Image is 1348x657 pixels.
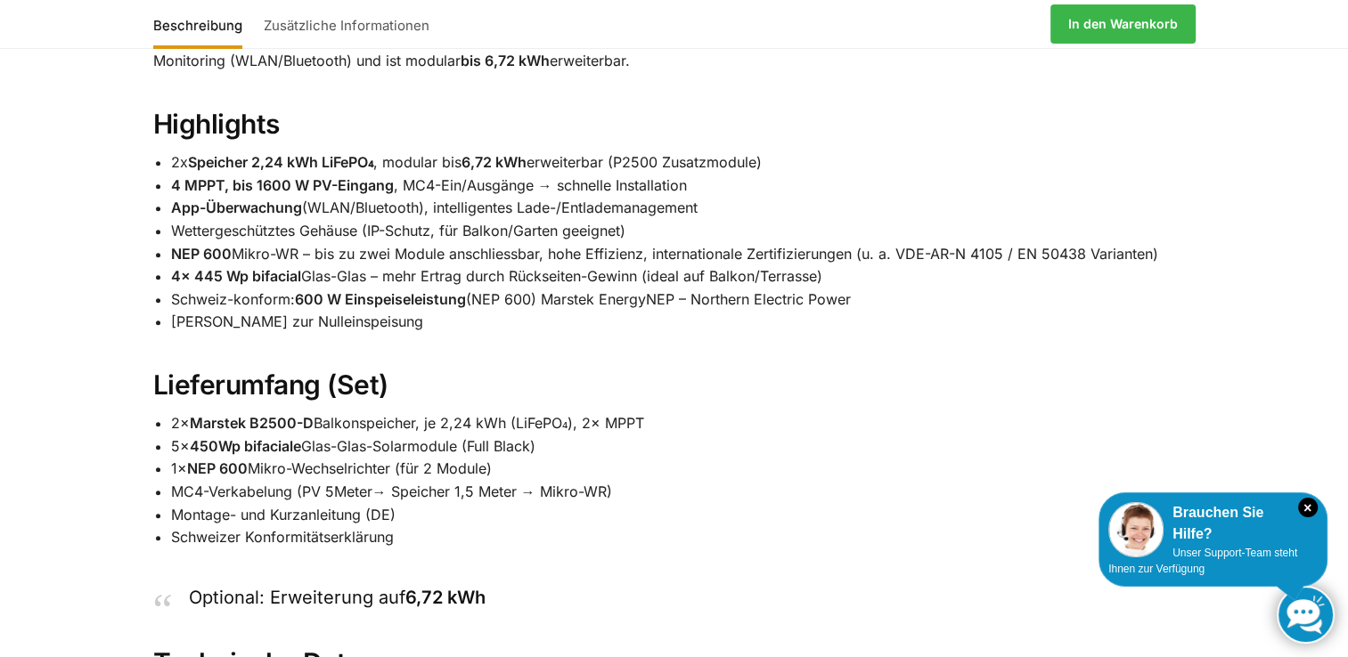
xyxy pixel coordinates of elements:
[171,197,1196,220] li: (WLAN/Bluetooth), intelligentes Lade-/Entlademanagement
[171,481,1196,504] li: MC4-Verkabelung (PV 5Meter→ Speicher 1,5 Meter → Mikro-WR)
[171,245,232,263] strong: NEP 600
[405,587,486,608] strong: 6,72 kWh
[462,153,527,171] strong: 6,72 kWh
[190,414,314,432] strong: Marstek B2500-D
[171,412,1196,435] li: 2× Balkonspeicher, je 2,24 kWh (LiFePO₄), 2× MPPT
[295,290,466,308] strong: 600 W Einspeiseleistung
[1108,502,1164,557] img: Customer service
[153,108,1196,142] h2: Highlights
[171,176,394,194] strong: 4 MPPT, bis 1600 W PV-Eingang
[190,437,301,455] strong: 450Wp bifaciale
[188,153,373,171] strong: Speicher 2,24 kWh LiFePO₄
[171,151,1196,174] li: 2x , modular bis erweiterbar (P2500 Zusatzmodule)
[153,369,1196,402] h2: Lieferumfang (Set)
[171,199,302,216] strong: App-Überwachung
[1108,547,1297,575] span: Unser Support-Team steht Ihnen zur Verfügung
[171,265,1196,288] li: Glas-Glas – mehr Ertrag durch Rückseiten-Gewinn (ideal auf Balkon/Terrasse)
[171,526,1196,549] li: Schweizer Konformitätserklärung
[171,243,1196,266] li: Mikro-WR – bis zu zwei Module anschliessbar, hohe Effizienz, internationale Zertifizierungen (u. ...
[1298,498,1318,517] i: Schließen
[461,52,550,69] strong: bis 6,72 kWh
[171,288,1196,312] li: Schweiz-konform: (NEP 600) Marstek EnergyNEP – Northern Electric Power
[171,311,1196,334] li: [PERSON_NAME] zur Nulleinspeisung
[189,585,1160,611] p: Optional: Erweiterung auf
[171,458,1196,481] li: 1× Mikro-Wechselrichter (für 2 Module)
[187,459,248,477] strong: NEP 600
[171,220,1196,243] li: Wettergeschütztes Gehäuse (IP-Schutz, für Balkon/Garten geeignet)
[171,504,1196,527] li: Montage- und Kurzanleitung (DE)
[1108,502,1318,545] div: Brauchen Sie Hilfe?
[171,435,1196,458] li: 5× Glas-Glas-Solarmodule (Full Black)
[171,267,301,285] strong: 4× 445 Wp bifacial
[171,174,1196,198] li: , MC4-Ein/Ausgänge → schnelle Installation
